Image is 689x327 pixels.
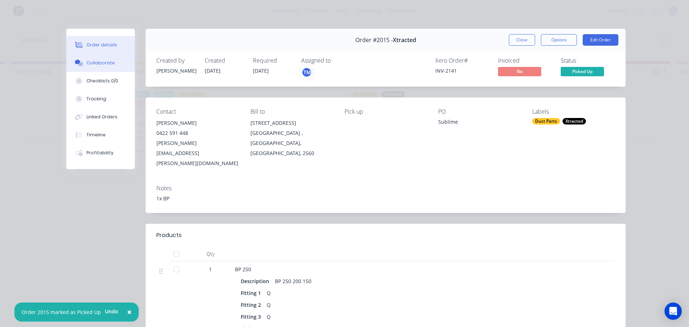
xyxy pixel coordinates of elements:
[532,108,615,115] div: Labels
[435,57,489,64] div: Xero Order #
[205,57,244,64] div: Created
[583,34,618,46] button: Edit Order
[156,185,615,192] div: Notes
[241,288,264,298] div: Fitting 1
[241,300,264,310] div: Fitting 2
[241,276,272,286] div: Description
[235,266,251,273] span: BP 250
[250,118,333,158] div: [STREET_ADDRESS][GEOGRAPHIC_DATA] , [GEOGRAPHIC_DATA], [GEOGRAPHIC_DATA], 2560
[541,34,577,46] button: Options
[86,60,115,66] div: Collaborate
[66,108,135,126] button: Linked Orders
[438,118,521,128] div: Sublime
[86,96,106,102] div: Tracking
[241,312,264,322] div: Fitting 3
[250,128,333,158] div: [GEOGRAPHIC_DATA] , [GEOGRAPHIC_DATA], [GEOGRAPHIC_DATA], 2560
[435,67,489,74] div: INV-2141
[509,34,535,46] button: Close
[120,304,139,321] button: Close
[561,67,604,78] button: Picked Up
[66,72,135,90] button: Checklists 0/0
[498,57,552,64] div: Invoiced
[189,247,232,261] div: Qty
[264,300,274,310] div: Q
[66,126,135,144] button: Timeline
[66,54,135,72] button: Collaborate
[86,42,117,48] div: Order details
[205,67,221,74] span: [DATE]
[264,288,274,298] div: Q
[156,67,196,74] div: [PERSON_NAME]
[86,150,114,156] div: Profitability
[301,67,312,78] button: TM
[264,312,274,322] div: Q
[393,37,416,44] span: Xtracted
[156,128,239,138] div: 0422 591 448
[127,307,132,317] span: ×
[66,144,135,162] button: Profitability
[86,132,106,138] div: Timeline
[438,108,521,115] div: PO
[22,308,101,316] div: Order 2015 marked as Picked Up
[272,276,314,286] div: BP 250 200 150
[561,67,604,76] span: Picked Up
[344,108,427,115] div: Pick up
[156,195,615,202] div: 1x BP
[86,114,117,120] div: Linked Orders
[209,265,212,273] span: 1
[250,108,333,115] div: Bill to
[156,118,239,168] div: [PERSON_NAME]0422 591 448[PERSON_NAME][EMAIL_ADDRESS][PERSON_NAME][DOMAIN_NAME]
[156,118,239,128] div: [PERSON_NAME]
[253,67,269,74] span: [DATE]
[498,67,541,76] span: No
[66,36,135,54] button: Order details
[355,37,393,44] span: Order #2015 -
[532,118,560,124] div: Duct Parts
[250,118,333,128] div: [STREET_ADDRESS]
[156,108,239,115] div: Contact
[66,90,135,108] button: Tracking
[253,57,293,64] div: Required
[561,57,615,64] div: Status
[101,306,122,317] button: Undo
[563,118,586,124] div: Xtracted
[86,78,118,84] div: Checklists 0/0
[664,303,682,320] div: Open Intercom Messenger
[156,57,196,64] div: Created by
[156,231,182,240] div: Products
[156,138,239,168] div: [PERSON_NAME][EMAIL_ADDRESS][PERSON_NAME][DOMAIN_NAME]
[301,57,373,64] div: Assigned to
